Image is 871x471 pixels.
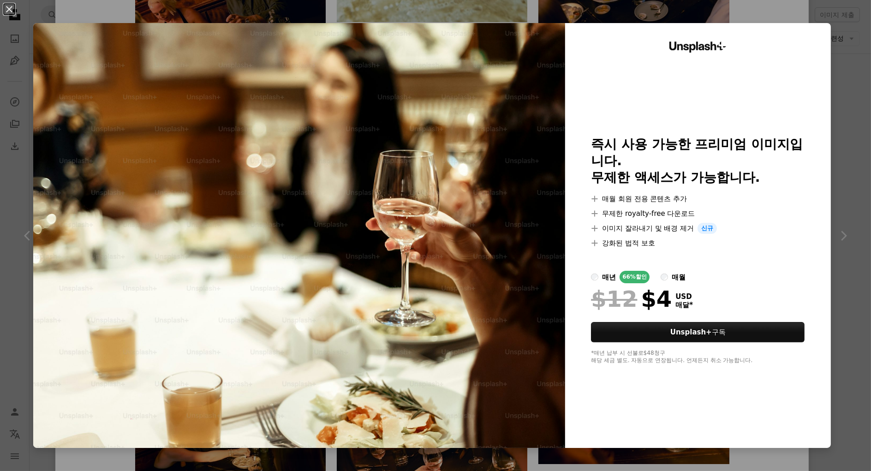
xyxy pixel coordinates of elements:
[591,208,805,219] li: 무제한 royalty-free 다운로드
[591,322,805,342] button: Unsplash+구독
[591,223,805,234] li: 이미지 잘라내기 및 배경 제거
[602,272,616,283] div: 매년
[591,350,805,364] div: *매년 납부 시 선불로 $48 청구 해당 세금 별도. 자동으로 연장됩니다. 언제든지 취소 가능합니다.
[661,274,668,281] input: 매월
[591,136,805,186] h2: 즉시 사용 가능한 프리미엄 이미지입니다. 무제한 액세스가 가능합니다.
[591,287,637,311] span: $12
[670,328,712,336] strong: Unsplash+
[698,223,717,234] span: 신규
[620,271,650,283] div: 66% 할인
[591,274,598,281] input: 매년66%할인
[675,292,693,301] span: USD
[591,193,805,204] li: 매월 회원 전용 콘텐츠 추가
[591,238,805,249] li: 강화된 법적 보호
[591,287,672,311] div: $4
[672,272,686,283] div: 매월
